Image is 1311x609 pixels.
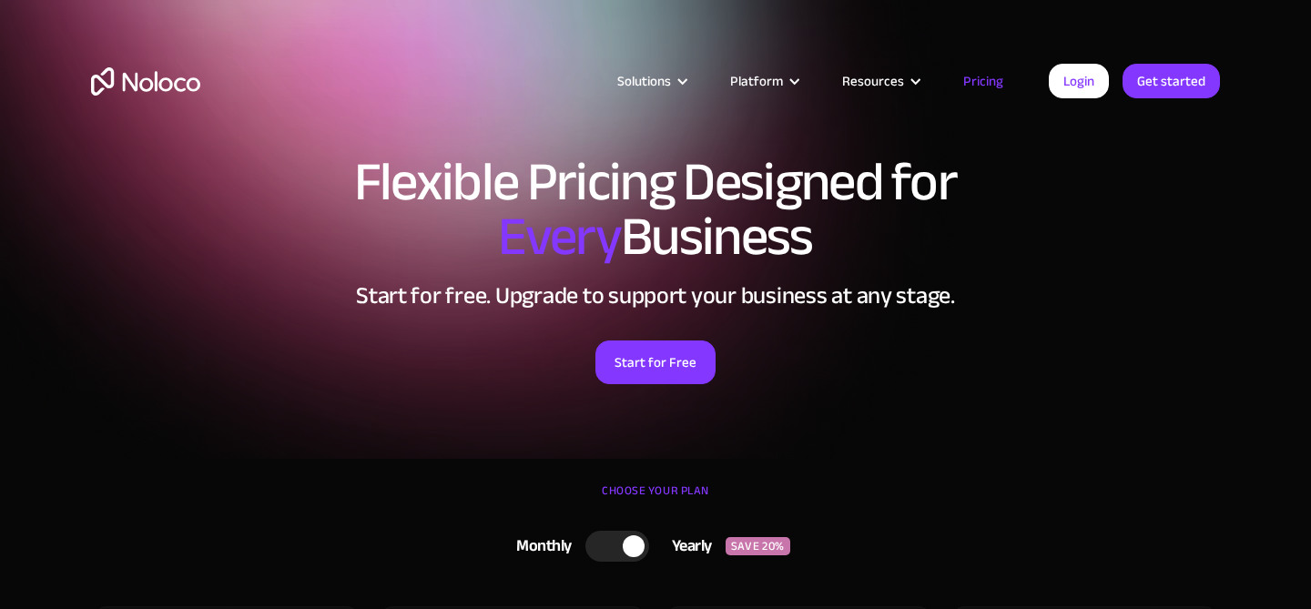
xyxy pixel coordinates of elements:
[1049,64,1109,98] a: Login
[617,69,671,93] div: Solutions
[649,533,726,560] div: Yearly
[940,69,1026,93] a: Pricing
[707,69,819,93] div: Platform
[91,155,1220,264] h1: Flexible Pricing Designed for Business
[1123,64,1220,98] a: Get started
[91,67,200,96] a: home
[730,69,783,93] div: Platform
[842,69,904,93] div: Resources
[595,69,707,93] div: Solutions
[91,282,1220,310] h2: Start for free. Upgrade to support your business at any stage.
[91,477,1220,523] div: CHOOSE YOUR PLAN
[819,69,940,93] div: Resources
[595,340,716,384] a: Start for Free
[498,186,621,288] span: Every
[493,533,585,560] div: Monthly
[726,537,790,555] div: SAVE 20%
